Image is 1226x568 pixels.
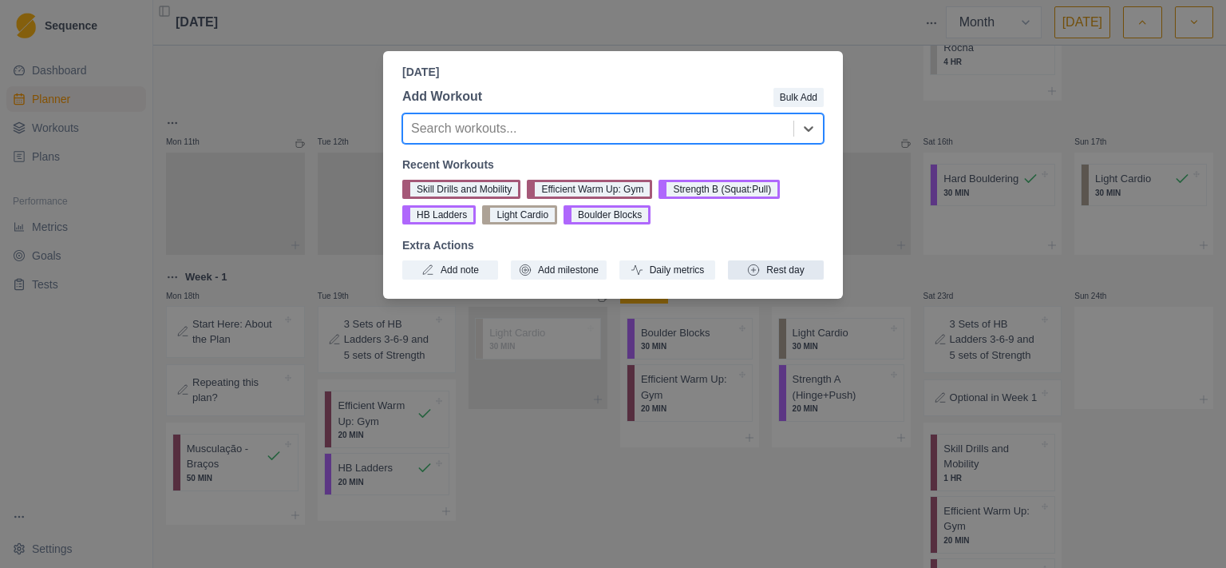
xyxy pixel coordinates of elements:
[619,260,715,280] button: Daily metrics
[402,157,824,173] p: Recent Workouts
[658,180,780,199] button: Strength B (Squat:Pull)
[402,64,824,81] p: [DATE]
[402,237,824,254] p: Extra Actions
[564,205,651,224] button: Boulder Blocks
[482,205,557,224] button: Light Cardio
[402,87,482,106] p: Add Workout
[773,88,824,107] button: Bulk Add
[402,205,476,224] button: HB Ladders
[527,180,652,199] button: Efficient Warm Up: Gym
[511,260,607,280] button: Add milestone
[402,260,498,280] button: Add note
[728,260,824,280] button: Rest day
[402,180,520,199] button: Skill Drills and Mobility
